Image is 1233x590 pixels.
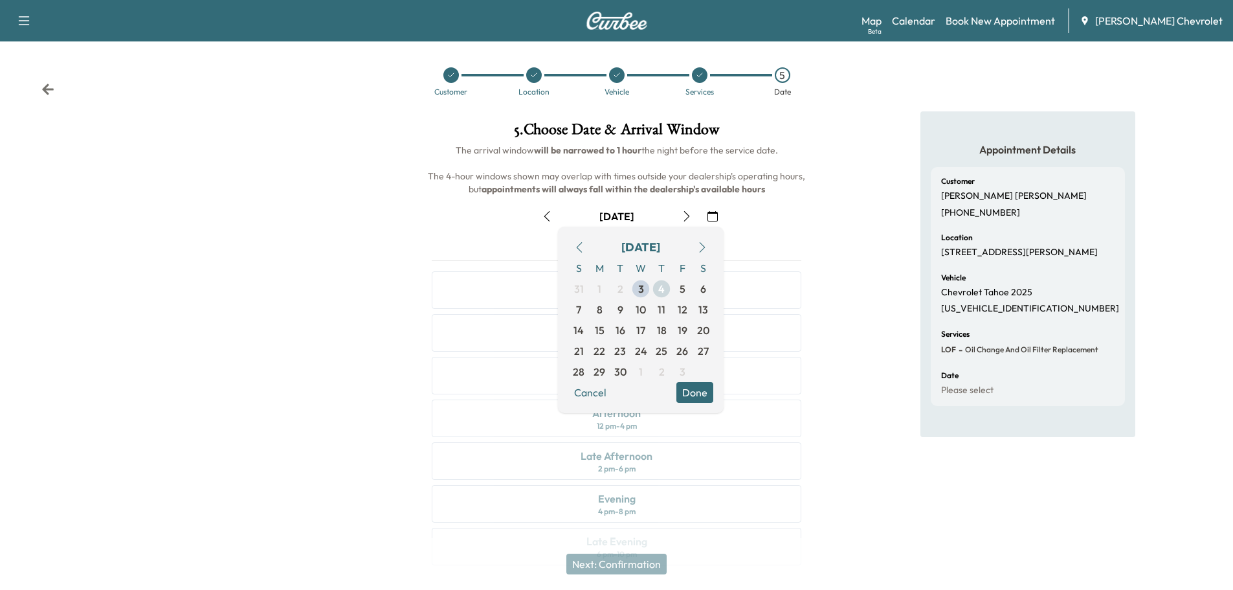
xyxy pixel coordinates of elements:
h1: 5 . Choose Date & Arrival Window [421,122,812,144]
img: Curbee Logo [586,12,648,30]
span: 27 [698,343,709,359]
h6: Customer [941,177,975,185]
span: 22 [594,343,605,359]
span: LOF [941,345,956,355]
span: 13 [698,302,708,317]
span: 19 [678,323,687,338]
span: 31 [574,281,584,297]
p: [PHONE_NUMBER] [941,207,1020,219]
span: 2 [659,364,665,380]
b: appointments will always fall within the dealership's available hours [482,183,765,195]
span: T [651,258,672,278]
span: 10 [636,302,646,317]
div: 5 [775,67,790,83]
span: The arrival window the night before the service date. The 4-hour windows shown may overlap with t... [428,144,807,195]
span: 28 [573,364,584,380]
span: 30 [614,364,627,380]
span: 6 [700,281,706,297]
div: Back [41,83,54,96]
span: 1 [597,281,601,297]
p: Chevrolet Tahoe 2025 [941,287,1032,299]
div: [DATE] [621,238,660,256]
h5: Appointment Details [931,142,1125,157]
p: Please select [941,385,994,396]
span: 11 [658,302,665,317]
span: Oil Change and Oil Filter Replacement [962,345,1098,355]
span: 15 [595,323,605,338]
span: M [589,258,610,278]
span: 3 [680,364,685,380]
span: W [630,258,651,278]
a: Calendar [892,13,935,28]
div: [DATE] [599,209,634,223]
p: [PERSON_NAME] [PERSON_NAME] [941,190,1087,202]
span: 12 [678,302,687,317]
div: Vehicle [605,88,629,96]
span: F [672,258,693,278]
span: 5 [680,281,685,297]
a: MapBeta [861,13,882,28]
div: Services [685,88,714,96]
span: 20 [697,323,709,338]
button: Cancel [568,382,612,403]
span: 17 [636,323,645,338]
span: [PERSON_NAME] Chevrolet [1095,13,1223,28]
span: 18 [657,323,667,338]
div: Beta [868,27,882,36]
div: Date [774,88,791,96]
span: - [956,343,962,356]
span: 25 [656,343,667,359]
span: 24 [635,343,647,359]
span: 23 [614,343,626,359]
span: 2 [617,281,623,297]
span: 9 [617,302,623,317]
span: 1 [639,364,643,380]
span: 4 [658,281,665,297]
span: 14 [573,323,584,338]
b: will be narrowed to 1 hour [534,144,641,156]
span: 29 [594,364,605,380]
span: S [693,258,713,278]
h6: Services [941,330,970,338]
span: T [610,258,630,278]
span: S [568,258,589,278]
a: Book New Appointment [946,13,1055,28]
p: [STREET_ADDRESS][PERSON_NAME] [941,247,1098,258]
span: 8 [597,302,603,317]
span: 7 [576,302,581,317]
h6: Location [941,234,973,242]
span: 16 [616,323,625,338]
h6: Date [941,372,959,380]
button: Done [676,382,713,403]
div: Location [518,88,550,96]
span: 26 [676,343,688,359]
p: [US_VEHICLE_IDENTIFICATION_NUMBER] [941,303,1119,315]
h6: Vehicle [941,274,966,282]
div: Customer [434,88,467,96]
span: 3 [638,281,644,297]
span: 21 [574,343,584,359]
